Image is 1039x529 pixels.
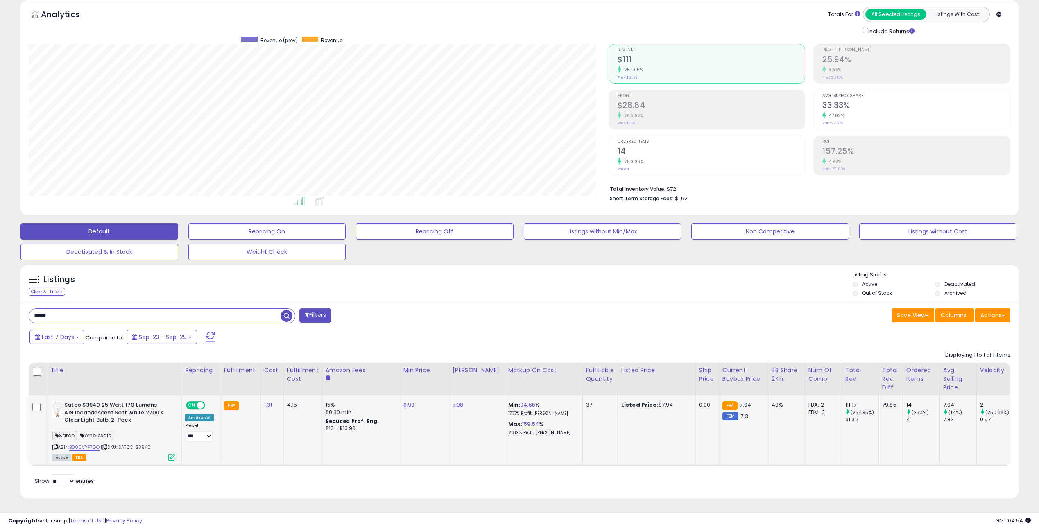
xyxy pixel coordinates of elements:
small: Prev: $31.32 [618,75,638,80]
label: Out of Stock [862,289,892,296]
span: FBA [72,454,86,461]
div: ASIN: [52,401,175,460]
img: 31vpmz769lL._SL40_.jpg [52,401,62,418]
li: $72 [610,183,1004,193]
span: 7.94 [740,401,751,409]
div: [PERSON_NAME] [453,366,501,375]
div: FBM: 3 [808,409,835,416]
span: 7.3 [740,412,748,420]
small: 3.35% [826,67,842,73]
div: Velocity [980,366,1010,375]
h2: 14 [618,147,805,158]
span: Last 7 Days [42,333,74,341]
div: $10 - $10.90 [326,425,394,432]
div: Ship Price [699,366,715,383]
button: Listings With Cost [926,9,987,20]
span: Revenue [618,48,805,52]
button: Columns [935,308,974,322]
b: Short Term Storage Fees: [610,195,674,202]
strong: Copyright [8,517,38,524]
b: Reduced Prof. Rng. [326,418,379,425]
div: Fulfillment [224,366,257,375]
span: Satco [52,431,77,440]
span: | SKU: SATCO-S3940 [101,444,151,450]
span: 2025-10-7 04:54 GMT [995,517,1031,524]
b: Listed Price: [621,401,659,409]
button: Deactivated & In Stock [20,244,178,260]
div: Ordered Items [906,366,936,383]
small: 47.02% [826,113,844,119]
th: The percentage added to the cost of goods (COGS) that forms the calculator for Min & Max prices. [505,363,582,395]
button: Listings without Min/Max [524,223,681,240]
p: 17.77% Profit [PERSON_NAME] [508,411,576,416]
a: 6.98 [403,401,415,409]
a: 1.31 [264,401,272,409]
small: (250.88%) [985,409,1009,416]
button: Non Competitive [691,223,849,240]
h2: $111 [618,55,805,66]
label: Active [862,280,877,287]
button: Default [20,223,178,240]
button: Filters [299,308,331,323]
small: FBA [722,401,738,410]
span: ON [187,402,197,409]
span: Profit [618,94,805,98]
span: OFF [204,402,217,409]
div: BB Share 24h. [772,366,801,383]
small: FBM [722,412,738,420]
button: Actions [975,308,1010,322]
div: Cost [264,366,280,375]
div: Preset: [185,423,214,441]
a: Terms of Use [70,517,105,524]
div: $0.30 min [326,409,394,416]
div: Listed Price [621,366,692,375]
label: Deactivated [944,280,975,287]
b: Total Inventory Value: [610,185,666,192]
b: Min: [508,401,521,409]
div: 7.83 [943,416,976,423]
div: Amazon Fees [326,366,396,375]
div: Include Returns [857,26,924,36]
span: Columns [941,311,967,319]
h2: 33.33% [822,101,1010,112]
h5: Analytics [41,9,96,22]
div: Markup on Cost [508,366,579,375]
div: Repricing [185,366,217,375]
a: 7.98 [453,401,464,409]
div: 4.15 [287,401,316,409]
div: Min Price [403,366,446,375]
button: Weight Check [188,244,346,260]
h2: 157.25% [822,147,1010,158]
small: 4.83% [826,158,842,165]
div: Avg Selling Price [943,366,973,392]
b: Max: [508,420,523,428]
div: 31.32 [845,416,878,423]
div: Num of Comp. [808,366,838,383]
div: 7.94 [943,401,976,409]
div: 0.00 [699,401,713,409]
a: 94.66 [520,401,535,409]
small: 266.92% [621,113,644,119]
div: Fulfillment Cost [287,366,319,383]
button: Sep-23 - Sep-29 [127,330,197,344]
span: ROI [822,140,1010,144]
button: Repricing On [188,223,346,240]
a: Privacy Policy [106,517,142,524]
small: 254.95% [621,67,643,73]
span: Ordered Items [618,140,805,144]
button: Save View [892,308,934,322]
small: Prev: 150.00% [822,167,846,172]
h5: Listings [43,274,75,285]
button: Listings without Cost [859,223,1017,240]
div: 49% [772,401,799,409]
div: Amazon AI [185,414,214,421]
div: seller snap | | [8,517,142,525]
div: Current Buybox Price [722,366,765,383]
span: Compared to: [86,334,123,341]
span: $1.62 [675,194,688,202]
span: All listings currently available for purchase on Amazon [52,454,71,461]
div: Totals For [828,11,860,18]
button: Last 7 Days [29,330,84,344]
button: All Selected Listings [865,9,926,20]
div: 0.57 [980,416,1013,423]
